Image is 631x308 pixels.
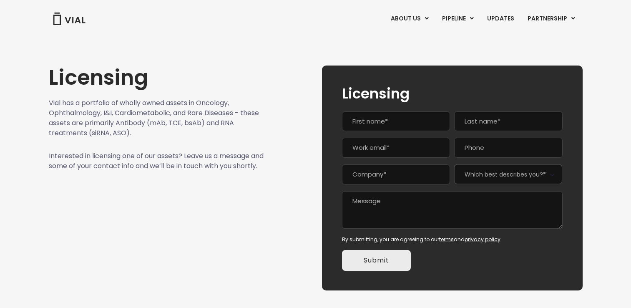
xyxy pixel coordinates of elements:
[342,111,450,131] input: First name*
[480,12,520,26] a: UPDATES
[49,98,264,138] p: Vial has a portfolio of wholly owned assets in Oncology, Ophthalmology, I&I, Cardiometabolic, and...
[53,13,86,25] img: Vial Logo
[521,12,582,26] a: PARTNERSHIPMenu Toggle
[454,111,562,131] input: Last name*
[454,138,562,158] input: Phone
[435,12,480,26] a: PIPELINEMenu Toggle
[465,236,500,243] a: privacy policy
[439,236,454,243] a: terms
[454,164,562,184] span: Which best describes you?*
[342,236,563,243] div: By submitting, you are agreeing to our and
[384,12,435,26] a: ABOUT USMenu Toggle
[342,250,411,271] input: Submit
[342,86,563,101] h2: Licensing
[49,151,264,171] p: Interested in licensing one of our assets? Leave us a message and some of your contact info and w...
[49,66,264,90] h1: Licensing
[342,164,450,184] input: Company*
[342,138,450,158] input: Work email*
